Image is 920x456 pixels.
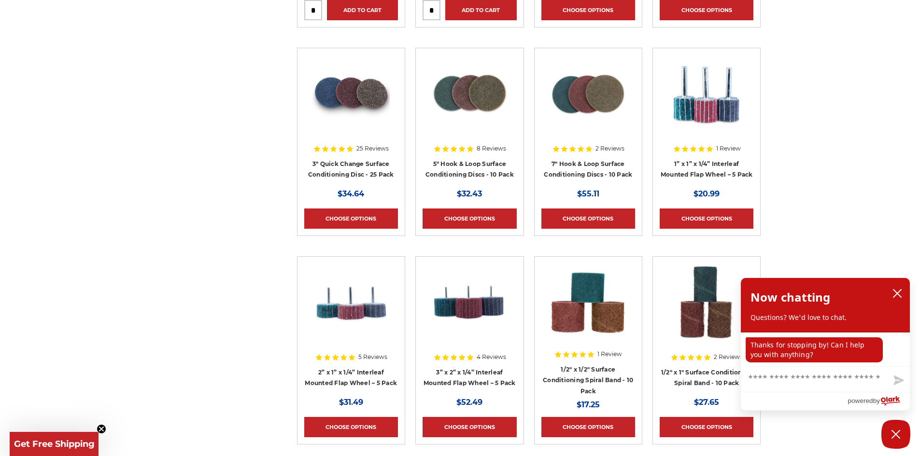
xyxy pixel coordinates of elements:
img: 3” x 2” x 1/4” Interleaf Mounted Flap Wheel – 5 Pack [431,263,508,341]
span: $55.11 [577,189,599,198]
button: Send message [886,370,910,392]
a: 3” x 2” x 1/4” Interleaf Mounted Flap Wheel – 5 Pack [423,263,516,357]
a: 1/2" x 1/2" Scotch Brite Spiral Band [541,263,635,357]
div: Get Free ShippingClose teaser [10,432,99,456]
span: powered [848,395,873,407]
a: Choose Options [304,417,398,437]
a: 7" Hook & Loop Surface Conditioning Discs - 10 Pack [544,160,632,179]
button: Close Chatbox [881,420,910,449]
a: 1/2" x 1/2" Surface Conditioning Spiral Band - 10 Pack [543,366,633,395]
img: 2” x 1” x 1/4” Interleaf Mounted Flap Wheel – 5 Pack [312,263,390,341]
a: Choose Options [423,417,516,437]
a: 5" Hook & Loop Surface Conditioning Discs - 10 Pack [425,160,514,179]
span: 4 Reviews [477,354,506,360]
a: Choose Options [660,208,753,229]
img: 1/2" x 1/2" Scotch Brite Spiral Band [550,263,627,341]
span: $34.64 [338,189,364,198]
a: 3” x 2” x 1/4” Interleaf Mounted Flap Wheel – 5 Pack [424,369,516,387]
a: 1/2" x 1" Surface Conditioning Spiral Band - 10 Pack [661,369,752,387]
a: 3" Quick Change Surface Conditioning Disc - 25 Pack [308,160,394,179]
img: 3-inch surface conditioning quick change disc by Black Hawk Abrasives [312,55,390,132]
span: $31.49 [339,398,363,407]
span: 2 Reviews [714,354,743,360]
span: by [873,395,880,407]
a: Choose Options [541,208,635,229]
span: 2 Reviews [595,146,624,152]
img: 5 inch surface conditioning discs [431,55,508,132]
span: Get Free Shipping [14,439,95,449]
span: 1 Review [716,146,741,152]
a: Choose Options [423,208,516,229]
span: $32.43 [457,189,482,198]
a: 2” x 1” x 1/4” Interleaf Mounted Flap Wheel – 5 Pack [305,369,397,387]
span: $20.99 [694,189,720,198]
button: close chatbox [890,286,905,301]
a: Choose Options [304,208,398,229]
div: olark chatbox [740,277,910,411]
a: 7 inch surface conditioning discs [541,55,635,149]
a: 3-inch surface conditioning quick change disc by Black Hawk Abrasives [304,55,398,149]
span: 5 Reviews [358,354,387,360]
img: 1” x 1” x 1/4” Interleaf Mounted Flap Wheel – 5 Pack [668,55,745,132]
a: Choose Options [660,417,753,437]
img: 7 inch surface conditioning discs [550,55,627,132]
a: 1” x 1” x 1/4” Interleaf Mounted Flap Wheel – 5 Pack [660,55,753,149]
a: 2” x 1” x 1/4” Interleaf Mounted Flap Wheel – 5 Pack [304,263,398,357]
button: Close teaser [97,424,106,434]
span: 25 Reviews [356,146,389,152]
div: chat [741,332,910,366]
a: Powered by Olark [848,392,910,410]
span: 8 Reviews [477,146,506,152]
h2: Now chatting [750,288,830,307]
img: 1/2" x 1" Scotch Brite Spiral Band [668,263,745,341]
p: Questions? We'd love to chat. [750,313,900,322]
span: $52.49 [456,398,482,407]
span: $27.65 [694,398,719,407]
span: $17.25 [577,400,600,409]
a: 1/2" x 1" Scotch Brite Spiral Band [660,263,753,357]
a: 5 inch surface conditioning discs [423,55,516,149]
p: Thanks for stopping by! Can I help you with anything? [746,337,883,362]
a: 1” x 1” x 1/4” Interleaf Mounted Flap Wheel – 5 Pack [661,160,753,179]
a: Choose Options [541,417,635,437]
